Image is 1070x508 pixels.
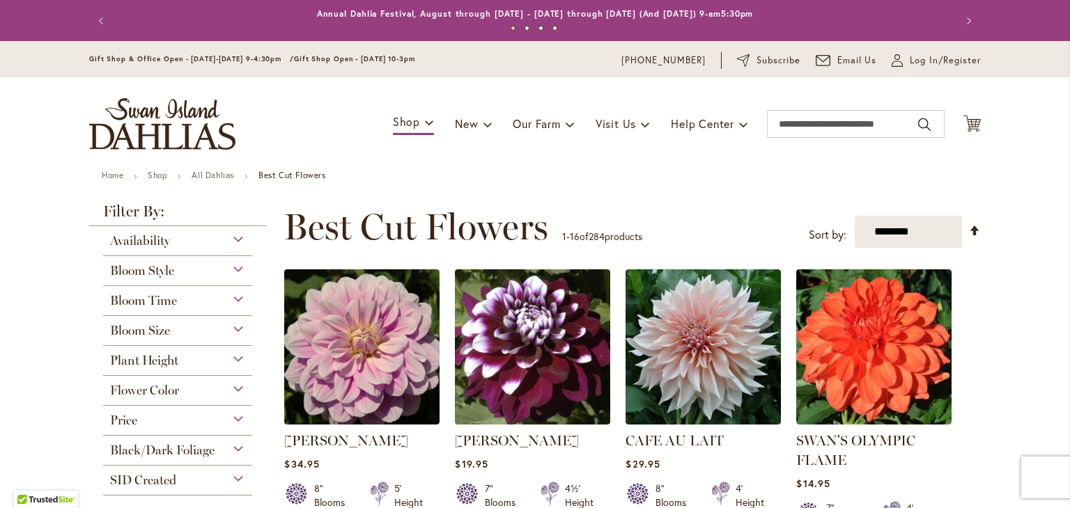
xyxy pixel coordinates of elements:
a: SWAN'S OLYMPIC FLAME [796,432,915,468]
span: Gift Shop & Office Open - [DATE]-[DATE] 9-4:30pm / [89,54,294,63]
span: Subscribe [757,54,800,68]
span: Visit Us [596,116,636,131]
span: 284 [589,230,605,243]
a: store logo [89,98,235,150]
button: 3 of 4 [538,26,543,31]
span: $19.95 [455,457,488,470]
a: Subscribe [737,54,800,68]
span: Bloom Time [110,293,177,308]
span: Our Farm [513,116,560,131]
a: [PERSON_NAME] [455,432,579,449]
span: $34.95 [284,457,319,470]
span: Flower Color [110,383,179,398]
strong: Filter By: [89,204,266,226]
span: Gift Shop Open - [DATE] 10-3pm [294,54,415,63]
a: Café Au Lait [626,414,781,427]
img: Randi Dawn [284,269,440,424]
span: Email Us [837,54,877,68]
a: Log In/Register [892,54,981,68]
a: Shop [148,170,167,180]
strong: Best Cut Flowers [258,170,326,180]
button: Previous [89,7,117,35]
iframe: Launch Accessibility Center [10,459,49,498]
span: SID Created [110,473,176,488]
span: 1 [562,230,566,243]
img: Ryan C [455,269,610,424]
a: Ryan C [455,414,610,427]
span: Availability [110,233,170,248]
span: Shop [393,114,420,129]
span: Bloom Style [110,263,174,278]
p: - of products [562,225,642,248]
span: New [455,116,478,131]
a: Home [102,170,123,180]
a: CAFE AU LAIT [626,432,724,449]
button: 1 of 4 [511,26,515,31]
a: Email Us [816,54,877,68]
button: 2 of 4 [525,26,529,31]
span: 16 [570,230,580,243]
a: Randi Dawn [284,414,440,427]
span: Price [110,413,137,428]
a: All Dahlias [192,170,234,180]
label: Sort by: [809,222,846,248]
img: Swan's Olympic Flame [796,269,952,424]
a: Annual Dahlia Festival, August through [DATE] - [DATE] through [DATE] (And [DATE]) 9-am5:30pm [317,8,754,19]
span: $14.95 [796,477,830,490]
a: Swan's Olympic Flame [796,414,952,427]
button: 4 of 4 [552,26,557,31]
span: $29.95 [626,457,660,470]
button: Next [953,7,981,35]
span: Help Center [671,116,734,131]
span: Plant Height [110,353,178,368]
span: Black/Dark Foliage [110,443,215,458]
span: Best Cut Flowers [284,206,548,248]
span: Log In/Register [910,54,981,68]
a: [PHONE_NUMBER] [621,54,706,68]
a: [PERSON_NAME] [284,432,408,449]
img: Café Au Lait [626,269,781,424]
span: Bloom Size [110,323,170,338]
